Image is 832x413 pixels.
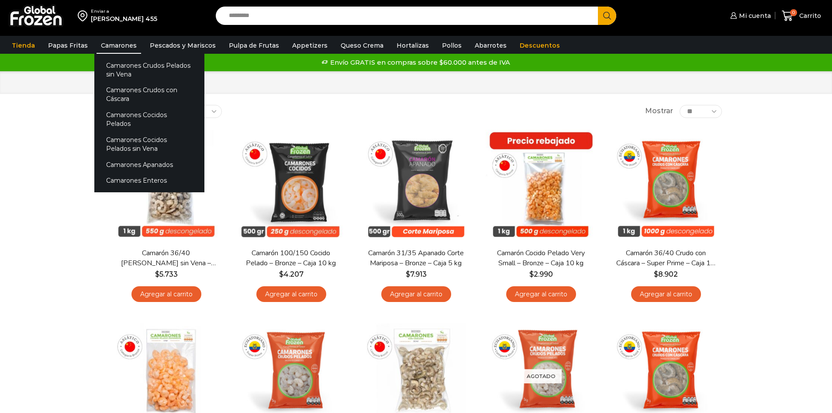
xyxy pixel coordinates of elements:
a: Camarón 31/35 Apanado Corte Mariposa – Bronze – Caja 5 kg [366,248,466,268]
img: address-field-icon.svg [78,8,91,23]
a: Camarones Enteros [94,173,204,189]
span: 0 [790,9,797,16]
a: Descuentos [515,37,564,54]
a: Camarones Cocidos Pelados sin Vena [94,132,204,156]
a: Camarones Apanados [94,156,204,173]
a: 0 Carrito [780,6,823,26]
span: Carrito [797,11,821,20]
div: Enviar a [91,8,157,14]
a: Agregar al carrito: “Camarón 100/150 Cocido Pelado - Bronze - Caja 10 kg” [256,286,326,302]
span: Mi cuenta [737,11,771,20]
div: [PERSON_NAME] 455 [91,14,157,23]
a: Pescados y Mariscos [145,37,220,54]
span: $ [155,270,159,278]
a: Abarrotes [470,37,511,54]
button: Search button [598,7,616,25]
a: Pulpa de Frutas [224,37,283,54]
a: Queso Crema [336,37,388,54]
a: Agregar al carrito: “Camarón Cocido Pelado Very Small - Bronze - Caja 10 kg” [506,286,576,302]
a: Camarones [97,37,141,54]
a: Camarones Cocidos Pelados [94,107,204,132]
a: Appetizers [288,37,332,54]
bdi: 8.902 [654,270,678,278]
bdi: 7.913 [406,270,427,278]
a: Pollos [438,37,466,54]
a: Camarón 36/40 [PERSON_NAME] sin Vena – Bronze – Caja 10 kg [116,248,216,268]
a: Camarón Cocido Pelado Very Small – Bronze – Caja 10 kg [490,248,591,268]
span: $ [654,270,658,278]
a: Agregar al carrito: “Camarón 36/40 Crudo con Cáscara - Super Prime - Caja 10 kg” [631,286,701,302]
span: Mostrar [645,106,673,116]
bdi: 4.207 [279,270,304,278]
a: Agregar al carrito: “Camarón 36/40 Crudo Pelado sin Vena - Bronze - Caja 10 kg” [131,286,201,302]
a: Tienda [7,37,39,54]
a: Agregar al carrito: “Camarón 31/35 Apanado Corte Mariposa - Bronze - Caja 5 kg” [381,286,451,302]
p: Agotado [521,369,562,384]
bdi: 2.990 [529,270,553,278]
a: Camarón 36/40 Crudo con Cáscara – Super Prime – Caja 10 kg [615,248,716,268]
a: Mi cuenta [728,7,771,24]
a: Hortalizas [392,37,433,54]
bdi: 5.733 [155,270,178,278]
a: Camarón 100/150 Cocido Pelado – Bronze – Caja 10 kg [241,248,341,268]
span: $ [529,270,534,278]
span: $ [406,270,410,278]
a: Camarones Crudos Pelados sin Vena [94,57,204,82]
a: Papas Fritas [44,37,92,54]
a: Camarones Crudos con Cáscara [94,82,204,107]
span: $ [279,270,283,278]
